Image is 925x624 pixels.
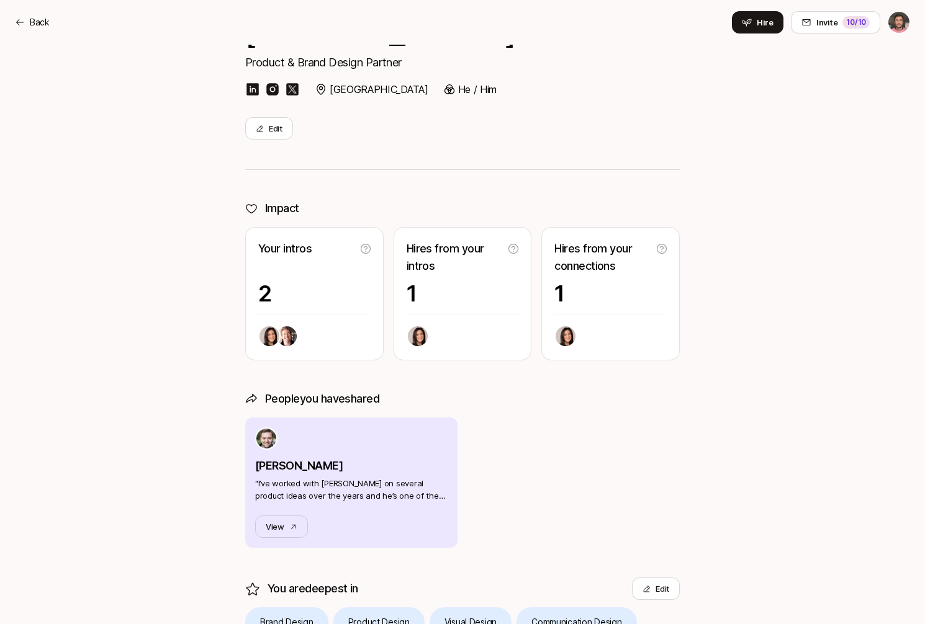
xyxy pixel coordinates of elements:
[265,390,379,408] p: People you have shared
[791,11,880,33] button: Invite10/10
[255,477,448,502] p: " I’ve worked with [PERSON_NAME] on several product ideas over the years and he’s one of the most...
[407,281,519,306] p: 1
[245,417,458,548] a: [PERSON_NAME]"I’ve worked with [PERSON_NAME] on several product ideas over the years and he’s one...
[265,82,280,97] img: instagram-logo
[732,11,783,33] button: Hire
[245,82,260,97] img: linkedin-logo
[408,326,428,346] img: 71d7b91d_d7cb_43b4_a7ea_a9b2f2cc6e03.jpg
[255,515,308,538] button: View
[245,54,680,71] p: Product & Brand Design Partner
[245,117,293,140] button: Edit
[265,200,299,217] p: Impact
[556,326,575,346] img: 71d7b91d_d7cb_43b4_a7ea_a9b2f2cc6e03.jpg
[285,82,300,97] img: x-logo
[458,81,497,97] p: He / Him
[268,580,358,597] p: You are deepest in
[30,15,50,30] p: Back
[330,81,428,97] p: [GEOGRAPHIC_DATA]
[554,240,652,275] p: Hires from your connections
[757,16,774,29] span: Hire
[888,12,909,33] img: Glenn Garriock
[258,240,356,257] p: Your intros
[256,429,276,448] img: 29c9c890_bc4d_403a_8b3b_d223074f78c4.jpg
[554,281,667,306] p: 1
[888,11,910,33] button: Glenn Garriock
[259,326,279,346] img: 71d7b91d_d7cb_43b4_a7ea_a9b2f2cc6e03.jpg
[258,281,371,306] p: 2
[277,326,297,346] img: 8cb3e434_9646_4a7a_9a3b_672daafcbcea.jpg
[842,16,870,29] div: 10 /10
[407,240,504,275] p: Hires from your intros
[255,457,448,475] p: [PERSON_NAME]
[632,577,680,600] button: Edit
[816,16,837,29] span: Invite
